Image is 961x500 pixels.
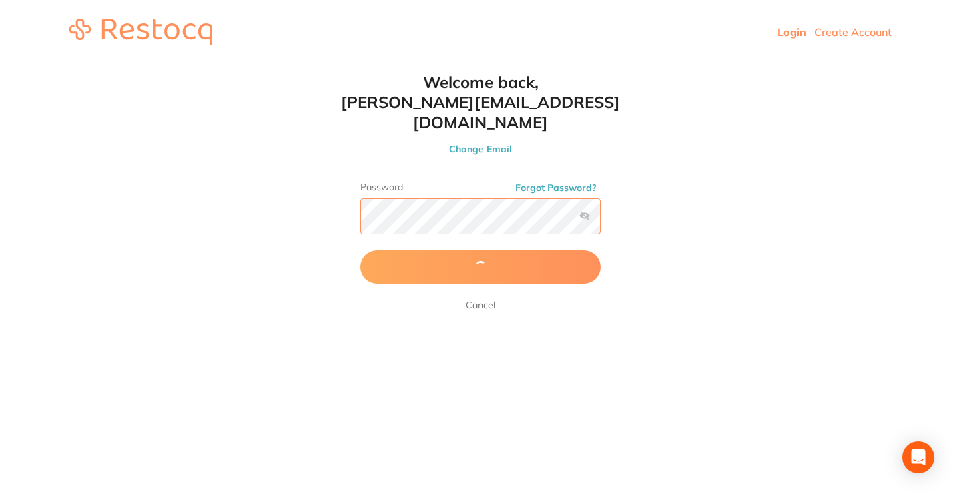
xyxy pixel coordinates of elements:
a: Login [777,25,806,39]
a: Create Account [814,25,892,39]
img: restocq_logo.svg [69,19,212,45]
div: Open Intercom Messenger [902,441,934,473]
button: Forgot Password? [511,182,601,194]
button: Change Email [334,143,627,155]
h1: Welcome back, [PERSON_NAME][EMAIL_ADDRESS][DOMAIN_NAME] [334,72,627,132]
a: Cancel [463,297,498,313]
label: Password [360,182,601,193]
